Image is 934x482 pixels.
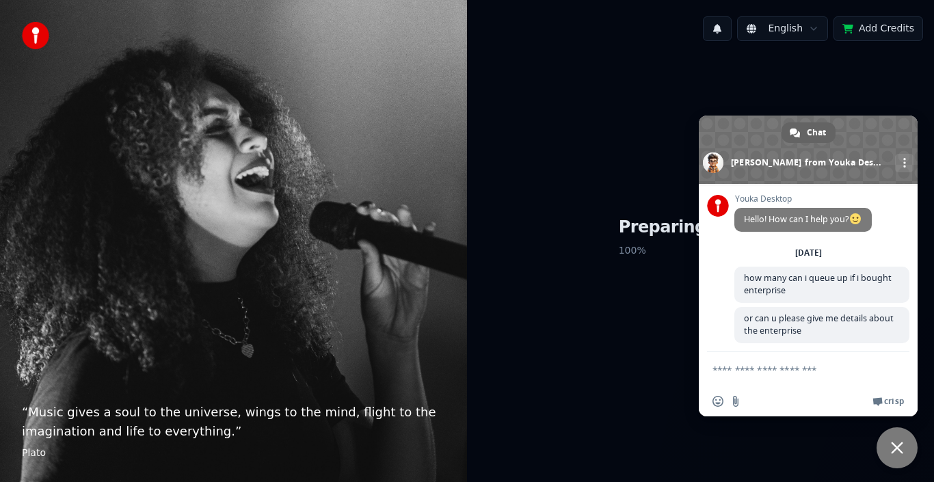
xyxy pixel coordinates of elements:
[872,396,904,407] a: Crisp
[782,122,836,143] a: Chat
[619,239,783,263] p: 100 %
[744,272,892,296] span: how many can i queue up if i bought enterprise
[744,312,894,336] span: or can u please give me details about the enterprise
[877,427,918,468] a: Close chat
[22,22,49,49] img: youka
[712,396,723,407] span: Insert an emoji
[884,396,904,407] span: Crisp
[795,249,822,257] div: [DATE]
[22,403,445,441] p: “ Music gives a soul to the universe, wings to the mind, flight to the imagination and life to ev...
[22,446,445,460] footer: Plato
[712,352,877,386] textarea: Compose your message...
[619,217,783,239] h1: Preparing Youka
[807,122,826,143] span: Chat
[730,396,741,407] span: Send a file
[833,16,923,41] button: Add Credits
[744,213,862,225] span: Hello! How can I help you?
[734,194,872,204] span: Youka Desktop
